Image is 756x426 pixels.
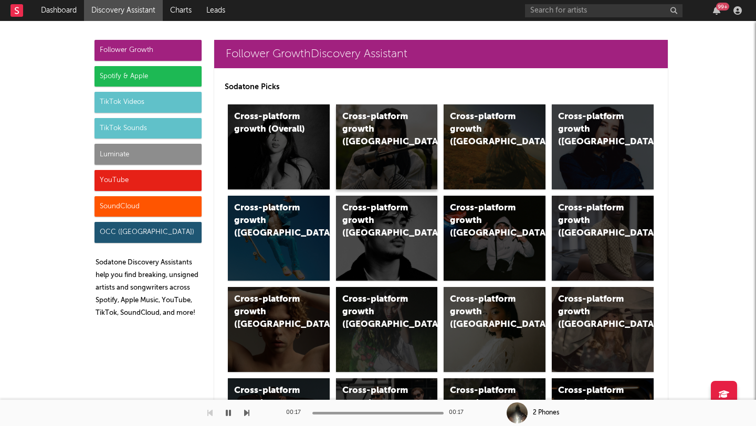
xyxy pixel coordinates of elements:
div: Cross-platform growth ([GEOGRAPHIC_DATA]) [558,385,629,422]
div: Spotify & Apple [94,66,202,87]
div: Cross-platform growth ([GEOGRAPHIC_DATA]) [234,385,306,422]
a: Cross-platform growth ([GEOGRAPHIC_DATA]) [336,196,438,281]
p: Sodatone Picks [225,81,657,93]
div: 00:17 [286,407,307,419]
button: 99+ [713,6,720,15]
div: 2 Phones [533,408,559,418]
div: Luminate [94,144,202,165]
div: Cross-platform growth (Overall) [234,111,306,136]
div: Cross-platform growth ([GEOGRAPHIC_DATA]) [558,293,629,331]
div: Cross-platform growth ([GEOGRAPHIC_DATA]) [450,111,521,148]
a: Cross-platform growth ([GEOGRAPHIC_DATA]) [336,287,438,372]
a: Cross-platform growth ([GEOGRAPHIC_DATA]/GSA) [444,196,545,281]
div: Follower Growth [94,40,202,61]
div: Cross-platform growth ([GEOGRAPHIC_DATA]) [342,202,414,240]
a: Cross-platform growth ([GEOGRAPHIC_DATA]) [444,104,545,189]
div: Cross-platform growth ([GEOGRAPHIC_DATA]) [342,293,414,331]
div: Cross-platform growth ([GEOGRAPHIC_DATA]) [234,293,306,331]
a: Cross-platform growth ([GEOGRAPHIC_DATA]) [552,104,654,189]
a: Cross-platform growth ([GEOGRAPHIC_DATA]) [228,287,330,372]
div: Cross-platform growth ([GEOGRAPHIC_DATA]) [450,385,521,422]
div: TikTok Videos [94,92,202,113]
div: 99 + [716,3,729,10]
input: Search for artists [525,4,682,17]
a: Cross-platform growth ([GEOGRAPHIC_DATA]) [228,196,330,281]
a: Cross-platform growth ([GEOGRAPHIC_DATA]) [336,104,438,189]
div: Cross-platform growth (Benelux) [342,385,414,422]
div: Cross-platform growth ([GEOGRAPHIC_DATA]) [342,111,414,148]
div: SoundCloud [94,196,202,217]
div: Cross-platform growth ([GEOGRAPHIC_DATA]) [558,202,629,240]
div: Cross-platform growth ([GEOGRAPHIC_DATA]) [450,293,521,331]
div: Cross-platform growth ([GEOGRAPHIC_DATA]/GSA) [450,202,521,240]
div: 00:17 [449,407,470,419]
a: Cross-platform growth ([GEOGRAPHIC_DATA]) [552,287,654,372]
a: Cross-platform growth ([GEOGRAPHIC_DATA]) [444,287,545,372]
a: Cross-platform growth (Overall) [228,104,330,189]
div: OCC ([GEOGRAPHIC_DATA]) [94,222,202,243]
div: Cross-platform growth ([GEOGRAPHIC_DATA]) [558,111,629,148]
div: YouTube [94,170,202,191]
div: TikTok Sounds [94,118,202,139]
p: Sodatone Discovery Assistants help you find breaking, unsigned artists and songwriters across Spo... [96,257,202,319]
a: Follower GrowthDiscovery Assistant [214,40,668,68]
a: Cross-platform growth ([GEOGRAPHIC_DATA]) [552,196,654,281]
div: Cross-platform growth ([GEOGRAPHIC_DATA]) [234,202,306,240]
